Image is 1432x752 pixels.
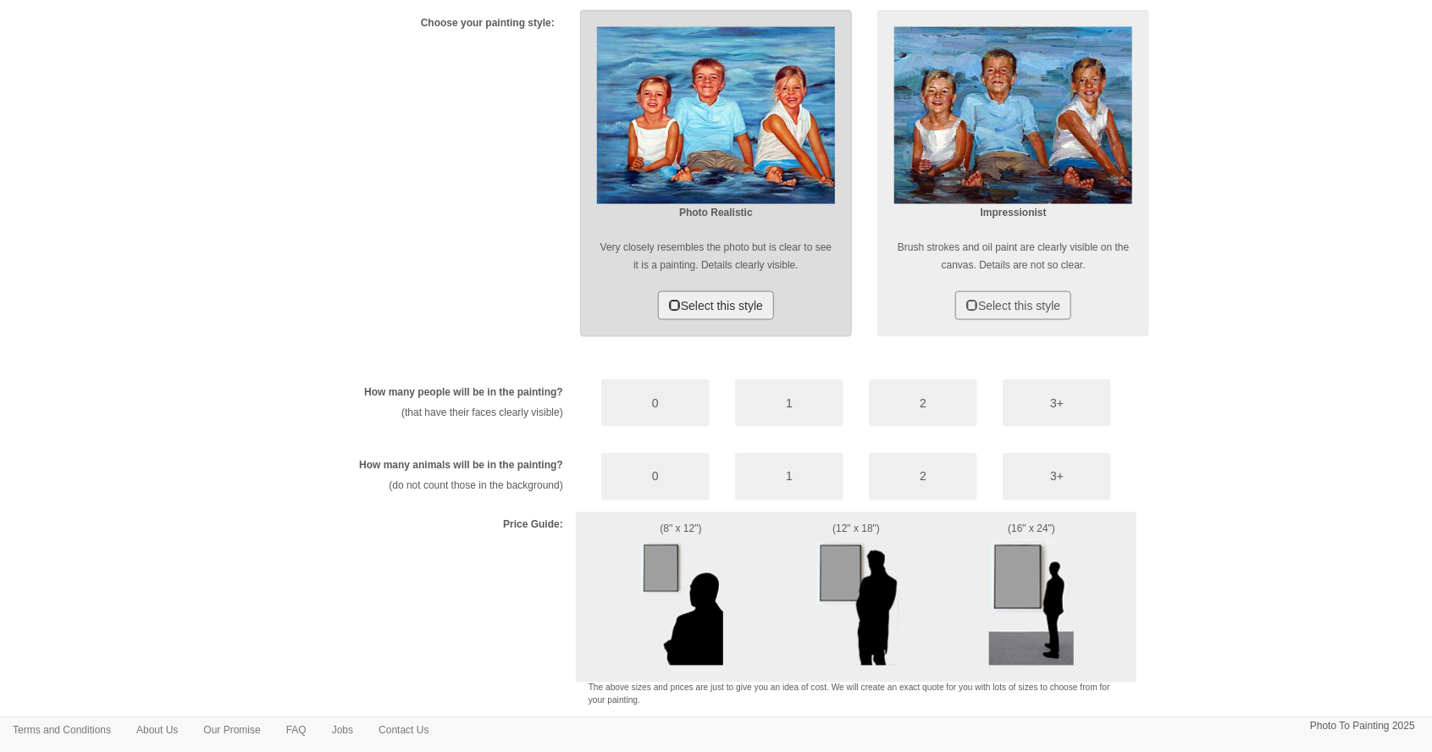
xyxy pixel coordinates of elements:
[799,521,914,539] p: (12" x 18")
[1310,717,1415,735] p: Photo To Painting 2025
[597,239,835,274] p: Very closely resembles the photo but is clear to see it is a painting. Details clearly visible.
[308,404,563,422] p: (that have their faces clearly visible)
[601,453,710,500] button: 0
[639,539,723,666] img: Example size of a small painting
[735,379,843,427] button: 1
[1003,379,1111,427] button: 3+
[359,459,563,473] label: How many animals will be in the painting?
[894,239,1132,274] p: Brush strokes and oil paint are clearly visible on the canvas. Details are not so clear.
[503,518,563,533] label: Price Guide:
[869,453,977,500] button: 2
[364,385,563,400] label: How many people will be in the painting?
[894,27,1132,204] img: Impressionist
[658,291,774,320] button: Select this style
[814,539,898,666] img: Example size of a Midi painting
[308,478,563,495] p: (do not count those in the background)
[597,204,835,222] p: Photo Realistic
[735,453,843,500] button: 1
[589,521,774,539] p: (8" x 12")
[597,27,835,204] img: Realism
[939,521,1125,539] p: (16" x 24")
[1003,453,1111,500] button: 3+
[601,379,710,427] button: 0
[366,717,441,743] a: Contact Us
[589,683,1125,707] p: The above sizes and prices are just to give you an idea of cost. We will create an exact quote fo...
[869,379,977,427] button: 2
[894,204,1132,222] p: Impressionist
[955,291,1071,320] button: Select this style
[124,717,191,743] a: About Us
[274,717,319,743] a: FAQ
[191,717,273,743] a: Our Promise
[319,717,366,743] a: Jobs
[989,539,1074,666] img: Example size of a large painting
[421,16,555,30] label: Choose your painting style:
